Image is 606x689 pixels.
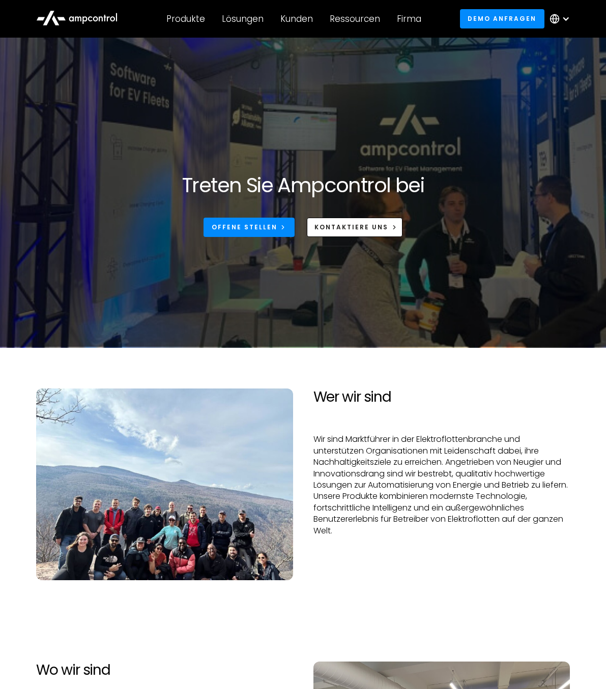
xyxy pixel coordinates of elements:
[222,13,264,24] div: Lösungen
[460,9,544,28] a: Demo anfragen
[166,13,205,24] div: Produkte
[330,13,380,24] div: Ressourcen
[397,13,421,24] div: Firma
[204,218,295,236] a: Offene Stellen
[212,223,277,232] div: Offene Stellen
[280,13,313,24] div: Kunden
[36,662,293,679] h2: Wo wir sind
[307,218,402,236] a: KONTAKTIERE UNS
[314,223,388,232] div: KONTAKTIERE UNS
[313,388,570,406] h2: Wer wir sind
[313,434,570,536] p: Wir sind Marktführer in der Elektroflottenbranche und unterstützen Organisationen mit Leidenschaf...
[182,173,424,197] h1: Treten Sie Ampcontrol bei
